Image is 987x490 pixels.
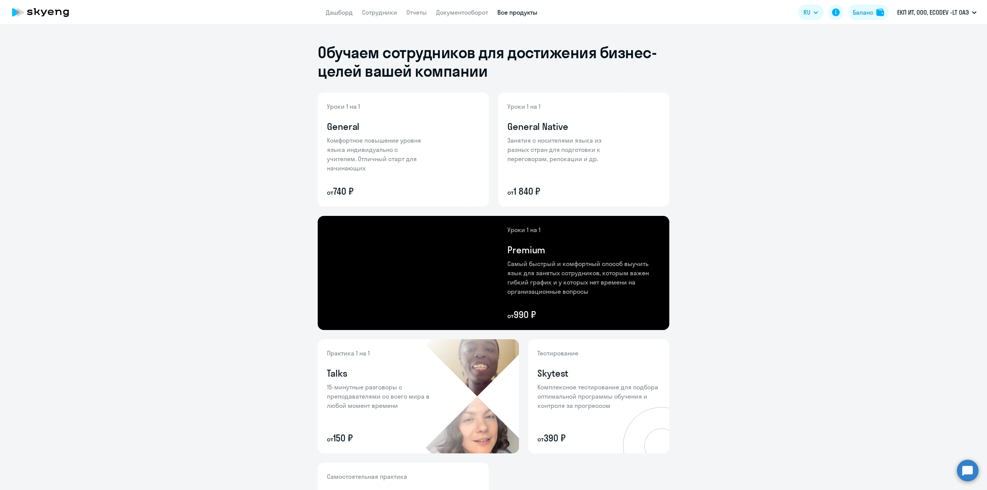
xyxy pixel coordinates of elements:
small: от [327,189,333,196]
p: Занятия с носителями языка из разных стран для подготовки к переговорам, релокации и др. [507,136,608,163]
a: Сотрудники [362,8,397,16]
img: general-native-content-bg.png [498,93,620,207]
small: от [327,435,333,443]
p: Практика 1 на 1 [327,349,435,358]
p: 1 840 ₽ [507,185,608,197]
p: 740 ₽ [327,185,427,197]
button: ЕКП ИТ, ООО, ECODEV -LT ОАЭ [893,3,980,22]
p: 15-минутные разговоры с преподавателями со всего мира в любой момент времени [327,382,435,410]
small: от [507,189,514,196]
p: Комплексное тестирование для подбора оптимальной программы обучения и контроля за прогрессом [537,382,660,410]
img: premium-content-bg.png [400,216,669,330]
p: 150 ₽ [327,432,435,444]
p: Тестирование [537,349,660,358]
img: general-content-bg.png [318,93,434,207]
a: Отчеты [406,8,427,16]
small: от [537,435,544,443]
img: balance [876,8,884,16]
h4: General Native [507,120,568,133]
a: Документооборот [436,8,488,16]
p: Уроки 1 на 1 [507,102,608,111]
span: RU [803,8,810,17]
p: Уроки 1 на 1 [327,102,427,111]
img: talks-bg.png [426,339,519,453]
a: Дашборд [326,8,353,16]
h4: General [327,120,359,133]
h1: Обучаем сотрудников для достижения бизнес-целей вашей компании [318,43,669,80]
p: Комфортное повышение уровня языка индивидуально с учителем. Отличный старт для начинающих [327,136,427,173]
small: от [507,312,514,320]
h4: Premium [507,244,545,256]
button: Балансbalance [848,5,889,20]
p: ЕКП ИТ, ООО, ECODEV -LT ОАЭ [897,8,969,17]
p: 990 ₽ [507,308,660,321]
p: 390 ₽ [537,432,660,444]
h4: Skytest [537,367,568,379]
p: Самостоятельная практика [327,472,427,481]
div: Баланс [853,8,873,17]
p: Уроки 1 на 1 [507,225,660,234]
button: RU [798,5,824,20]
a: Все продукты [497,8,537,16]
h4: Talks [327,367,347,379]
p: Самый быстрый и комфортный способ выучить язык для занятых сотрудников, которым важен гибкий граф... [507,259,660,296]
